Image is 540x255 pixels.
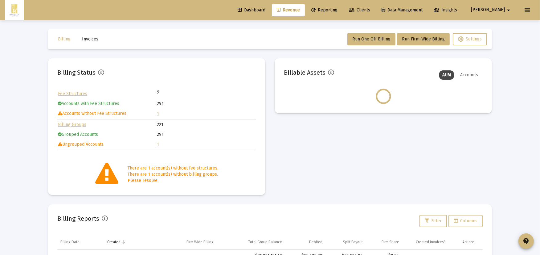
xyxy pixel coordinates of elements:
[344,4,375,16] a: Clients
[464,4,520,16] button: [PERSON_NAME]
[57,68,96,77] h2: Billing Status
[448,215,483,227] button: Columns
[58,140,157,149] td: Ungrouped Accounts
[58,91,87,96] a: Fee Structures
[58,130,157,139] td: Grouped Accounts
[57,214,99,224] h2: Billing Reports
[505,4,512,16] mat-icon: arrow_drop_down
[186,240,214,245] div: Firm Wide Billing
[228,235,285,249] td: Column Total Group Balance
[402,36,445,42] span: Run Firm-Wide Billing
[284,68,325,77] h2: Billable Assets
[522,237,530,245] mat-icon: contact_support
[10,4,19,16] img: Dashboard
[352,36,391,42] span: Run One Off Billing
[325,235,366,249] td: Column Split Payout
[277,7,300,13] span: Revenue
[463,240,475,245] div: Actions
[128,165,218,171] div: There are 1 account(s) without fee structures.
[309,240,322,245] div: Debited
[58,36,71,42] span: Billing
[366,235,402,249] td: Column Firm Share
[471,7,505,13] span: [PERSON_NAME]
[58,109,157,118] td: Accounts without Fee Structures
[457,70,481,80] div: Accounts
[377,4,427,16] a: Data Management
[238,7,265,13] span: Dashboard
[57,235,104,249] td: Column Billing Date
[349,7,370,13] span: Clients
[425,218,442,224] span: Filter
[460,235,483,249] td: Column Actions
[82,36,98,42] span: Invoices
[157,111,159,116] a: 1
[402,235,459,249] td: Column Created Invoices?
[128,178,218,184] div: Please resolve.
[157,89,207,95] td: 9
[272,4,305,16] a: Revenue
[434,7,457,13] span: Insights
[382,7,423,13] span: Data Management
[416,240,446,245] div: Created Invoices?
[233,4,270,16] a: Dashboard
[439,70,454,80] div: AUM
[157,142,159,147] a: 1
[429,4,462,16] a: Insights
[285,235,325,249] td: Column Debited
[77,33,103,45] button: Invoices
[157,130,256,139] td: 291
[248,240,282,245] div: Total Group Balance
[454,218,477,224] span: Columns
[104,235,172,249] td: Column Created
[419,215,447,227] button: Filter
[58,99,157,108] td: Accounts with Fee Structures
[397,33,450,45] button: Run Firm-Wide Billing
[311,7,337,13] span: Reporting
[306,4,342,16] a: Reporting
[107,240,121,245] div: Created
[458,36,482,42] span: Settings
[60,240,80,245] div: Billing Date
[157,120,256,129] td: 221
[172,235,228,249] td: Column Firm Wide Billing
[58,122,86,127] a: Billing Groups
[347,33,395,45] button: Run One Off Billing
[53,33,76,45] button: Billing
[453,33,487,45] button: Settings
[157,99,256,108] td: 291
[128,171,218,178] div: There are 1 account(s) without billing groups.
[343,240,363,245] div: Split Payout
[382,240,399,245] div: Firm Share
